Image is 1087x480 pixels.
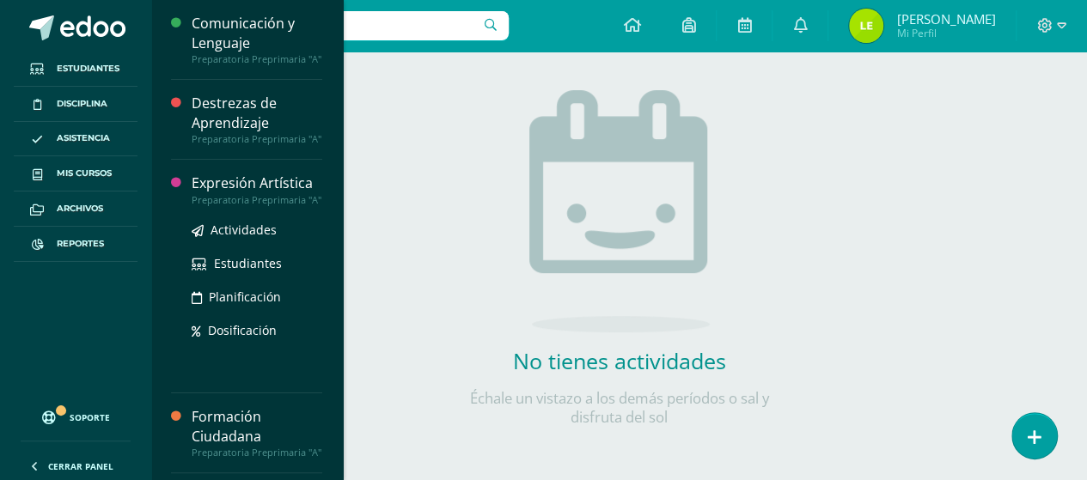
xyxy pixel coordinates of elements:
a: Planificación [192,287,322,307]
span: Disciplina [57,97,107,111]
div: Destrezas de Aprendizaje [192,94,322,133]
span: Actividades [211,222,277,238]
a: Soporte [21,394,131,436]
p: Échale un vistazo a los demás períodos o sal y disfruta del sol [448,389,791,427]
a: Estudiantes [14,52,137,87]
span: Soporte [70,411,110,423]
div: Formación Ciudadana [192,407,322,447]
a: Reportes [14,227,137,262]
span: Mi Perfil [896,26,995,40]
span: Reportes [57,237,104,251]
div: Preparatoria Preprimaria "A" [192,447,322,459]
div: Preparatoria Preprimaria "A" [192,194,322,206]
img: no_activities.png [529,90,710,332]
a: Expresión ArtísticaPreparatoria Preprimaria "A" [192,173,322,205]
span: Estudiantes [57,62,119,76]
div: Expresión Artística [192,173,322,193]
a: Destrezas de AprendizajePreparatoria Preprimaria "A" [192,94,322,145]
a: Mis cursos [14,156,137,191]
a: Asistencia [14,122,137,157]
span: Dosificación [208,322,277,338]
span: [PERSON_NAME] [896,10,995,27]
div: Comunicación y Lenguaje [192,14,322,53]
a: Actividades [192,220,322,240]
div: Preparatoria Preprimaria "A" [192,133,322,145]
a: Disciplina [14,87,137,122]
div: Preparatoria Preprimaria "A" [192,53,322,65]
a: Dosificación [192,320,322,340]
h2: No tienes actividades [448,346,791,375]
span: Cerrar panel [48,460,113,472]
span: Archivos [57,202,103,216]
span: Estudiantes [214,255,282,271]
a: Archivos [14,191,137,227]
a: Formación CiudadanaPreparatoria Preprimaria "A" [192,407,322,459]
a: Comunicación y LenguajePreparatoria Preprimaria "A" [192,14,322,65]
a: Estudiantes [192,253,322,273]
span: Asistencia [57,131,110,145]
span: Planificación [209,289,281,305]
img: 3b57ba69b96dd5213f6313e9886ee7de.png [849,9,883,43]
span: Mis cursos [57,167,112,180]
